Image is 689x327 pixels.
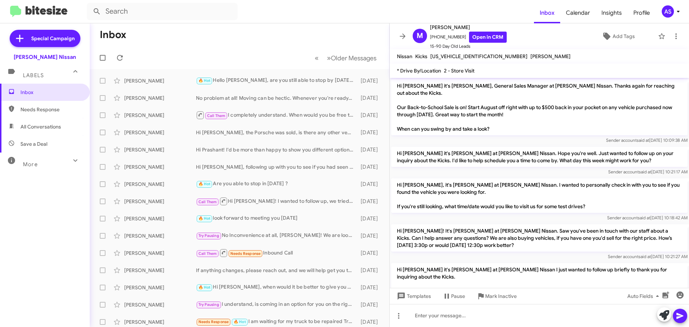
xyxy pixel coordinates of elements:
[198,78,211,83] span: 🔥 Hot
[196,300,357,309] div: I understand, is coming in an option for you on the right vehicle?
[124,198,196,205] div: [PERSON_NAME]
[471,290,522,303] button: Mark Inactive
[391,224,688,252] p: Hi [PERSON_NAME]! It's [PERSON_NAME] at [PERSON_NAME] Nissan. Saw you've been in touch with our s...
[124,94,196,102] div: [PERSON_NAME]
[638,215,650,220] span: said at
[196,94,357,102] div: No problem at all! Moving can be hectic. Whenever you're ready, feel free to reach out! If you’d ...
[124,284,196,291] div: [PERSON_NAME]
[124,267,196,274] div: [PERSON_NAME]
[20,89,81,96] span: Inbox
[357,163,384,170] div: [DATE]
[124,163,196,170] div: [PERSON_NAME]
[198,319,229,324] span: Needs Response
[606,137,688,143] span: Sender account [DATE] 10:09:38 AM
[391,263,688,305] p: Hi [PERSON_NAME] it's [PERSON_NAME] at [PERSON_NAME] Nissan I just wanted to follow up briefly to...
[437,290,471,303] button: Pause
[196,111,357,120] div: I completely understand. When would you be free to stop in with the co-[PERSON_NAME] and take a l...
[87,3,238,20] input: Search
[451,290,465,303] span: Pause
[656,5,681,18] button: AS
[310,51,323,65] button: Previous
[357,267,384,274] div: [DATE]
[100,29,126,41] h1: Inbox
[560,3,596,23] a: Calendar
[196,146,357,153] div: Hi Prashant! I'd be more than happy to show you different options here in person! When are you av...
[608,254,688,259] span: Sender account [DATE] 10:21:27 AM
[357,77,384,84] div: [DATE]
[196,163,357,170] div: Hi [PERSON_NAME], following up with you to see if you had seen anything else on our lot you might...
[357,94,384,102] div: [DATE]
[415,53,427,60] span: Kicks
[20,106,81,113] span: Needs Response
[390,290,437,303] button: Templates
[124,146,196,153] div: [PERSON_NAME]
[357,301,384,308] div: [DATE]
[14,53,76,61] div: [PERSON_NAME] Nissan
[622,290,667,303] button: Auto Fields
[430,32,507,43] span: [PHONE_NUMBER]
[357,232,384,239] div: [DATE]
[357,215,384,222] div: [DATE]
[196,267,357,274] div: If anything changes, please reach out, and we will help get you the most comfortable payment poss...
[397,67,441,74] span: * Drive By/Location
[534,3,560,23] a: Inbox
[23,72,44,79] span: Labels
[613,30,635,43] span: Add Tags
[323,51,381,65] button: Next
[124,249,196,257] div: [PERSON_NAME]
[198,285,211,290] span: 🔥 Hot
[124,232,196,239] div: [PERSON_NAME]
[357,318,384,326] div: [DATE]
[124,318,196,326] div: [PERSON_NAME]
[430,43,507,50] span: 15-90 Day Old Leads
[397,53,412,60] span: Nissan
[357,129,384,136] div: [DATE]
[662,5,674,18] div: AS
[395,290,431,303] span: Templates
[638,254,651,259] span: said at
[430,23,507,32] span: [PERSON_NAME]
[581,30,655,43] button: Add Tags
[20,140,47,148] span: Save a Deal
[444,67,474,74] span: 2 - Store Visit
[639,169,651,174] span: said at
[430,53,528,60] span: [US_VEHICLE_IDENTIFICATION_NUMBER]
[196,318,357,326] div: I am waiting for my truck to be repaired Try this weekend
[391,79,688,135] p: Hi [PERSON_NAME] it's [PERSON_NAME], General Sales Manager at [PERSON_NAME] Nissan. Thanks again ...
[469,32,507,43] a: Open in CRM
[196,197,357,206] div: Hi [PERSON_NAME]! I wanted to follow up, we tried giving you a call! How can I help you?
[607,215,688,220] span: Sender account [DATE] 10:18:42 AM
[417,30,423,42] span: M
[196,214,357,223] div: look forward to meeting you [DATE]
[627,290,662,303] span: Auto Fields
[315,53,319,62] span: «
[234,319,246,324] span: 🔥 Hot
[207,113,226,118] span: Call Them
[124,181,196,188] div: [PERSON_NAME]
[20,123,61,130] span: All Conversations
[196,180,357,188] div: Are you able to stop in [DATE] ?
[596,3,628,23] a: Insights
[357,284,384,291] div: [DATE]
[124,301,196,308] div: [PERSON_NAME]
[357,249,384,257] div: [DATE]
[628,3,656,23] a: Profile
[196,248,357,257] div: Inbound Call
[357,181,384,188] div: [DATE]
[608,169,688,174] span: Sender account [DATE] 10:21:17 AM
[391,178,688,213] p: Hi [PERSON_NAME], it's [PERSON_NAME] at [PERSON_NAME] Nissan. I wanted to personally check in wit...
[327,53,331,62] span: »
[198,233,219,238] span: Try Pausing
[331,54,376,62] span: Older Messages
[23,161,38,168] span: More
[637,137,649,143] span: said at
[124,112,196,119] div: [PERSON_NAME]
[124,215,196,222] div: [PERSON_NAME]
[196,283,357,291] div: Hi [PERSON_NAME], when would it be better to give you a call?
[391,147,688,167] p: Hi [PERSON_NAME] it's [PERSON_NAME] at [PERSON_NAME] Nissan. Hope you're well. Just wanted to fol...
[485,290,517,303] span: Mark Inactive
[196,129,357,136] div: Hi [PERSON_NAME], the Porsche was sold, is there any other vehicle you might have some interest i...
